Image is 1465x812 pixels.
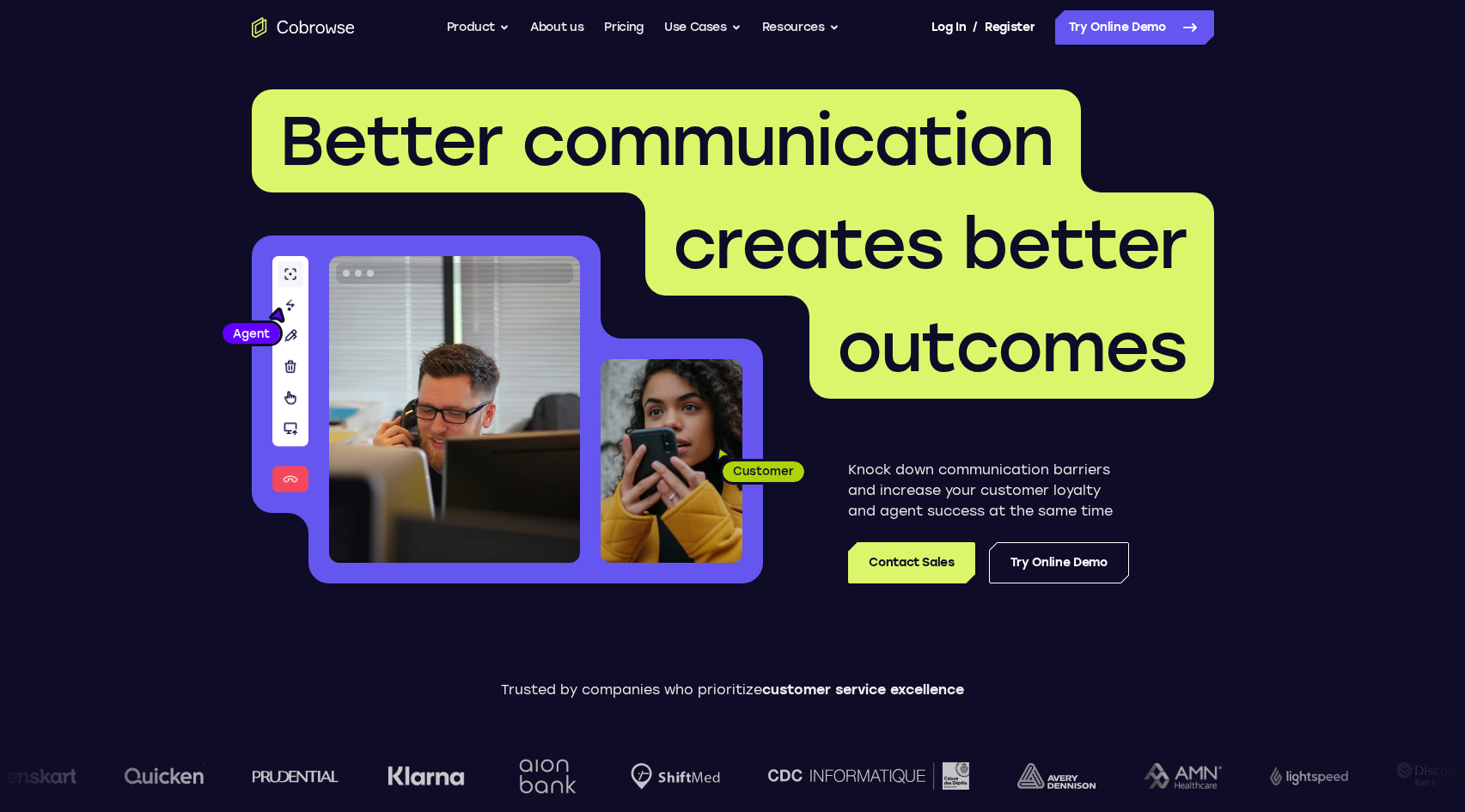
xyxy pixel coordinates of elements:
[765,762,966,789] img: CDC Informatique
[762,10,839,45] button: Resources
[530,10,583,45] a: About us
[627,763,717,790] img: Shiftmed
[249,769,336,783] img: prudential
[848,460,1129,522] p: Knock down communication barriers and increase your customer loyalty and agent success at the sam...
[1014,763,1092,789] img: avery-dennison
[252,17,355,38] a: Go to the home page
[1055,10,1214,45] a: Try Online Demo
[604,10,644,45] a: Pricing
[601,359,742,563] img: A customer holding their phone
[329,256,580,563] img: A customer support agent talking on the phone
[447,10,510,45] button: Product
[673,203,1187,285] span: creates better
[985,10,1035,45] a: Register
[279,100,1053,182] span: Better communication
[664,10,742,45] button: Use Cases
[931,10,966,45] a: Log In
[837,306,1187,388] span: outcomes
[973,17,978,38] span: /
[762,681,964,698] span: customer service excellence
[510,742,579,811] img: Aion Bank
[384,766,461,786] img: Klarna
[989,542,1129,583] a: Try Online Demo
[1140,763,1218,790] img: AMN Healthcare
[848,542,974,583] a: Contact Sales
